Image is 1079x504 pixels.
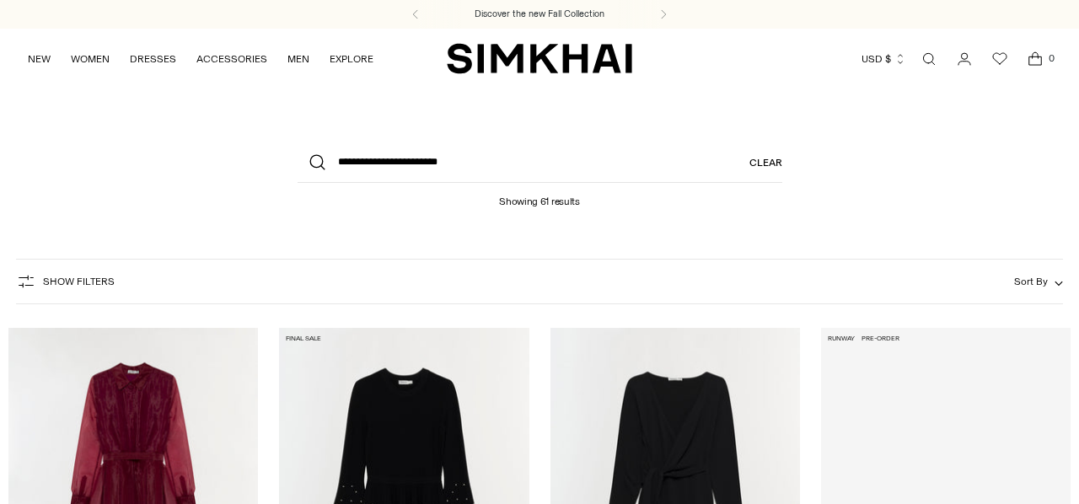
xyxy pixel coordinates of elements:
[130,40,176,78] a: DRESSES
[71,40,110,78] a: WOMEN
[862,40,906,78] button: USD $
[499,183,580,207] h1: Showing 61 results
[43,276,115,287] span: Show Filters
[912,42,946,76] a: Open search modal
[447,42,632,75] a: SIMKHAI
[947,42,981,76] a: Go to the account page
[16,268,115,295] button: Show Filters
[28,40,51,78] a: NEW
[983,42,1017,76] a: Wishlist
[196,40,267,78] a: ACCESSORIES
[1044,51,1059,66] span: 0
[287,40,309,78] a: MEN
[330,40,373,78] a: EXPLORE
[475,8,604,21] a: Discover the new Fall Collection
[749,142,782,183] a: Clear
[1014,272,1063,291] button: Sort By
[1014,276,1048,287] span: Sort By
[1018,42,1052,76] a: Open cart modal
[298,142,338,183] button: Search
